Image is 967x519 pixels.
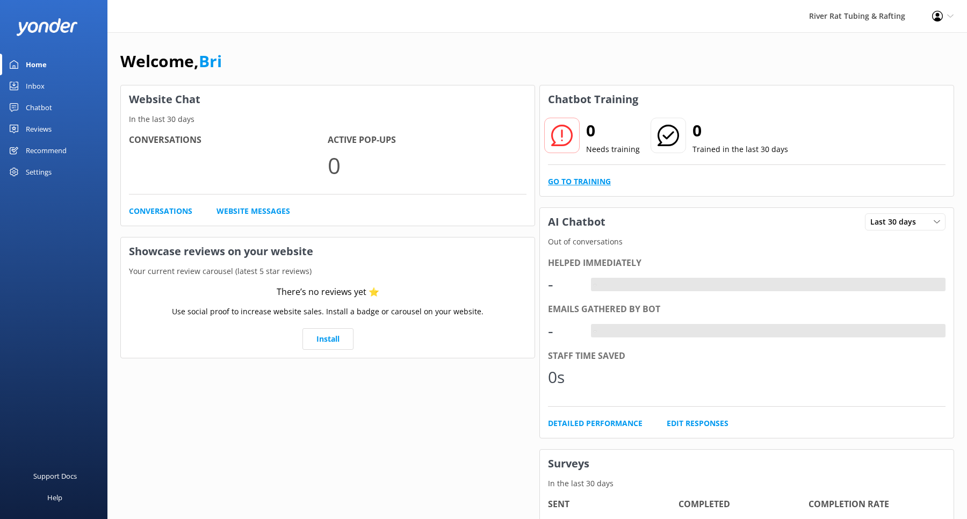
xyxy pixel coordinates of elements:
p: Use social proof to increase website sales. Install a badge or carousel on your website. [172,306,484,318]
h3: Showcase reviews on your website [121,237,535,265]
div: 0s [548,364,580,390]
p: 0 [328,147,526,183]
h2: 0 [692,118,788,143]
a: Bri [199,50,222,72]
div: Reviews [26,118,52,140]
div: Emails gathered by bot [548,302,946,316]
p: In the last 30 days [121,113,535,125]
a: Go to Training [548,176,611,188]
div: - [591,278,599,292]
div: Help [47,487,62,508]
h4: Conversations [129,133,328,147]
h1: Welcome, [120,48,222,74]
h3: Surveys [540,450,954,478]
p: Needs training [586,143,640,155]
p: Your current review carousel (latest 5 star reviews) [121,265,535,277]
div: There’s no reviews yet ⭐ [277,285,379,299]
div: Helped immediately [548,256,946,270]
a: Detailed Performance [548,417,643,429]
p: Out of conversations [540,236,954,248]
div: Support Docs [33,465,77,487]
h4: Completed [679,498,809,511]
a: Install [302,328,353,350]
a: Conversations [129,205,192,217]
h2: 0 [586,118,640,143]
div: Settings [26,161,52,183]
h4: Active Pop-ups [328,133,526,147]
div: Home [26,54,47,75]
img: yonder-white-logo.png [16,18,78,36]
div: Staff time saved [548,349,946,363]
h4: Completion Rate [809,498,939,511]
h3: Chatbot Training [540,85,646,113]
h3: AI Chatbot [540,208,614,236]
div: - [548,271,580,297]
a: Edit Responses [667,417,728,429]
a: Website Messages [217,205,290,217]
h4: Sent [548,498,679,511]
div: Inbox [26,75,45,97]
p: Trained in the last 30 days [692,143,788,155]
p: In the last 30 days [540,478,954,489]
div: - [548,318,580,344]
h3: Website Chat [121,85,535,113]
div: Recommend [26,140,67,161]
span: Last 30 days [870,216,922,228]
div: - [591,324,599,338]
div: Chatbot [26,97,52,118]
